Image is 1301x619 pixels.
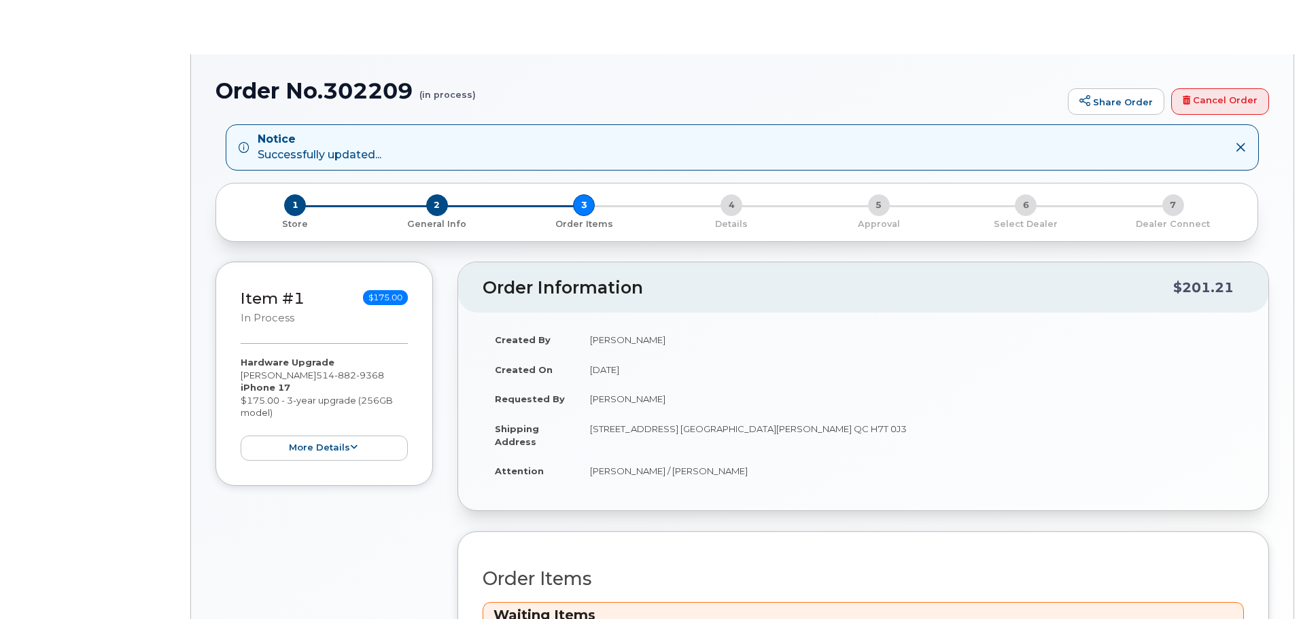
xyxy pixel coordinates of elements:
strong: Requested By [495,393,565,404]
h2: Order Items [483,569,1244,589]
div: Successfully updated... [258,132,381,163]
strong: Created On [495,364,553,375]
a: Item #1 [241,289,305,308]
p: General Info [369,218,506,230]
a: Share Order [1068,88,1164,116]
h2: Order Information [483,279,1173,298]
strong: Created By [495,334,551,345]
div: [PERSON_NAME] $175.00 - 3-year upgrade (256GB model) [241,356,408,461]
span: 9368 [356,370,384,381]
td: [DATE] [578,355,1244,385]
span: 882 [334,370,356,381]
td: [PERSON_NAME] [578,384,1244,414]
td: [PERSON_NAME] [578,325,1244,355]
p: Store [232,218,358,230]
strong: iPhone 17 [241,382,290,393]
strong: Notice [258,132,381,147]
span: $175.00 [363,290,408,305]
a: 1 Store [227,216,364,230]
button: more details [241,436,408,461]
small: in process [241,312,294,324]
strong: Shipping Address [495,423,539,447]
small: (in process) [419,79,476,100]
h1: Order No.302209 [215,79,1061,103]
span: 514 [316,370,384,381]
a: 2 General Info [364,216,511,230]
td: [PERSON_NAME] / [PERSON_NAME] [578,456,1244,486]
a: Cancel Order [1171,88,1269,116]
span: 2 [426,194,448,216]
td: [STREET_ADDRESS] [GEOGRAPHIC_DATA][PERSON_NAME] QC H7T 0J3 [578,414,1244,456]
div: $201.21 [1173,275,1234,300]
strong: Hardware Upgrade [241,357,334,368]
span: 1 [284,194,306,216]
strong: Attention [495,465,544,476]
